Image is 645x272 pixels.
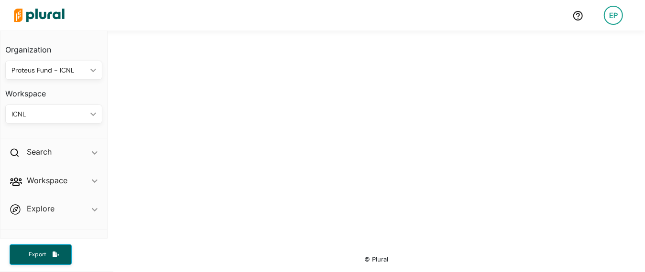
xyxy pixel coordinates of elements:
h3: Workspace [5,80,102,101]
a: EP [596,2,631,29]
button: Export [10,244,72,265]
small: © Plural [364,256,388,263]
h3: Organization [5,36,102,57]
div: EP [604,6,623,25]
span: Export [22,251,53,259]
h4: Saved [0,230,107,253]
h2: Explore [27,203,55,214]
h2: Search [27,146,52,157]
div: ICNL [11,109,87,119]
h2: Workspace [27,175,67,186]
div: Proteus Fund - ICNL [11,65,87,75]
